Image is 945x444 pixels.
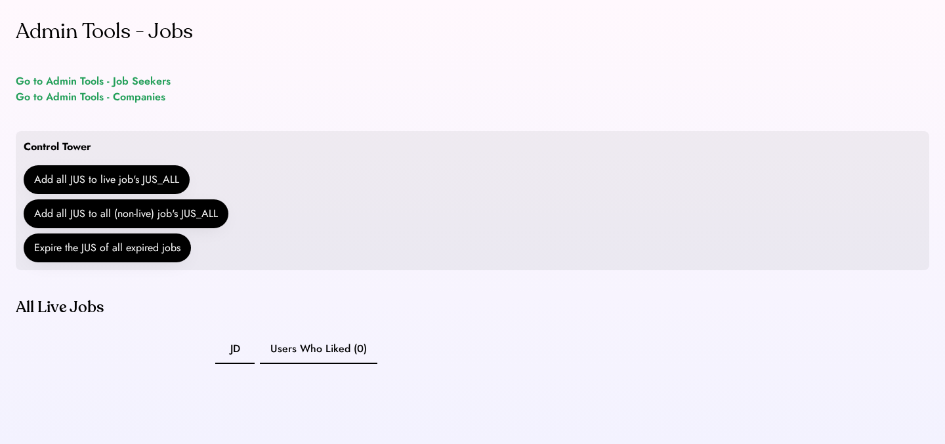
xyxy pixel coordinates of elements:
div: Control Tower [24,139,91,155]
button: Add all JUS to live job's JUS_ALL [24,165,190,194]
button: Expire the JUS of all expired jobs [24,233,191,262]
div: Admin Tools - Jobs [16,16,193,47]
button: JD [215,335,255,364]
div: All Live Jobs [16,297,790,318]
a: Go to Admin Tools - Companies [16,89,165,105]
button: Add all JUS to all (non-live) job's JUS_ALL [24,199,228,228]
button: Users Who Liked (0) [260,335,377,364]
a: Go to Admin Tools - Job Seekers [16,73,171,89]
